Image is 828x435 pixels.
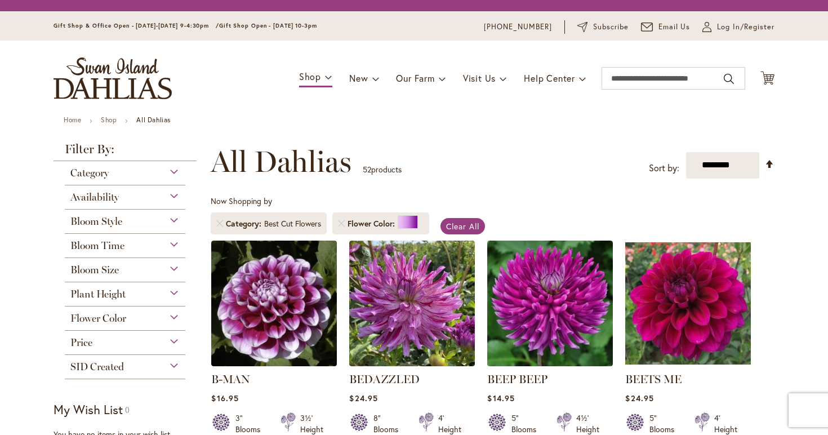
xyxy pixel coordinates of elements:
span: New [349,72,368,84]
span: 52 [363,164,371,175]
img: Bedazzled [349,241,475,366]
span: Log In/Register [717,21,774,33]
a: store logo [54,57,172,99]
a: BEEP BEEP [487,372,547,386]
div: 5" Blooms [649,412,681,435]
span: Price [70,336,92,349]
span: Category [70,167,109,179]
strong: My Wish List [54,401,123,418]
span: Gift Shop Open - [DATE] 10-3pm [219,22,317,29]
span: $14.95 [487,393,514,403]
div: Best Cut Flowers [264,218,321,229]
span: Bloom Time [70,239,124,252]
span: Category [226,218,264,229]
div: 5" Blooms [511,412,543,435]
a: Subscribe [577,21,629,33]
span: Subscribe [593,21,629,33]
a: Remove Flower Color Purple [338,220,345,227]
span: Our Farm [396,72,434,84]
div: 8" Blooms [373,412,405,435]
button: Search [724,70,734,88]
div: 4' Height [714,412,737,435]
div: 4½' Height [576,412,599,435]
a: BEETS ME [625,372,682,386]
a: BEEP BEEP [487,358,613,369]
span: $16.95 [211,393,238,403]
a: Clear All [440,218,485,234]
span: All Dahlias [211,145,351,179]
span: Flower Color [70,312,126,325]
a: Bedazzled [349,358,475,369]
img: BEETS ME [625,241,751,366]
span: Shop [299,70,321,82]
img: B-MAN [211,241,337,366]
span: Plant Height [70,288,126,300]
span: Email Us [658,21,691,33]
img: BEEP BEEP [487,241,613,366]
a: B-MAN [211,372,250,386]
span: Visit Us [463,72,496,84]
span: Availability [70,191,119,203]
span: Bloom Size [70,264,119,276]
a: Email Us [641,21,691,33]
span: Now Shopping by [211,196,272,206]
a: Shop [101,116,117,124]
span: Gift Shop & Office Open - [DATE]-[DATE] 9-4:30pm / [54,22,219,29]
a: Home [64,116,81,124]
strong: All Dahlias [136,116,171,124]
span: Help Center [524,72,575,84]
p: products [363,161,402,179]
div: 4' Height [438,412,461,435]
span: Clear All [446,221,479,232]
a: B-MAN [211,358,337,369]
span: Bloom Style [70,215,122,228]
span: Flower Color [348,218,398,229]
span: $24.95 [349,393,377,403]
strong: Filter By: [54,143,197,161]
span: SID Created [70,361,124,373]
a: BEETS ME [625,358,751,369]
div: 3" Blooms [235,412,267,435]
span: $24.95 [625,393,653,403]
a: Remove Category Best Cut Flowers [216,220,223,227]
a: Log In/Register [702,21,774,33]
div: 3½' Height [300,412,323,435]
label: Sort by: [649,158,679,179]
a: [PHONE_NUMBER] [484,21,552,33]
a: BEDAZZLED [349,372,420,386]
